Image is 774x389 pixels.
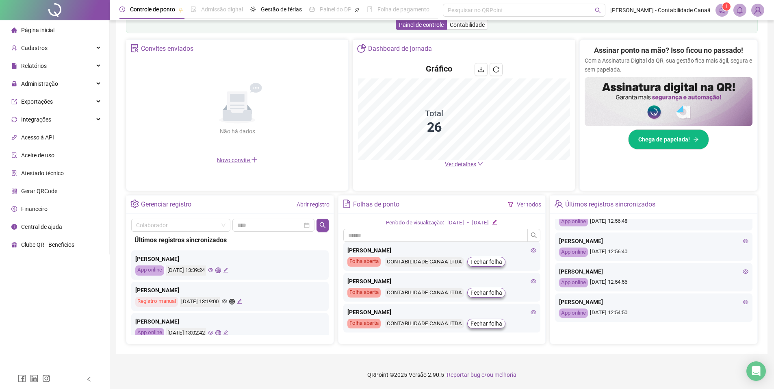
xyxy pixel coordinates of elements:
div: CONTABILIDADE CANAA LTDA [385,288,464,298]
span: Relatórios [21,63,47,69]
div: Folhas de ponto [353,198,399,211]
div: Open Intercom Messenger [746,361,766,381]
span: down [477,161,483,167]
div: [DATE] 13:02:42 [166,328,206,338]
span: file-done [191,7,196,12]
span: facebook [18,374,26,382]
span: edit [237,299,242,304]
span: global [215,330,221,335]
span: Aceite de uso [21,152,54,159]
span: export [11,98,17,104]
span: Cadastros [21,45,48,51]
div: Folha aberta [347,257,381,267]
span: qrcode [11,188,17,193]
span: 1 [725,4,728,9]
span: eye [208,330,213,335]
div: - [467,219,469,227]
div: [DATE] [472,219,489,227]
div: [DATE] [447,219,464,227]
span: edit [223,267,228,273]
div: [DATE] 12:54:50 [559,309,748,318]
div: App online [559,309,588,318]
span: edit [492,219,497,225]
span: Gerar QRCode [21,188,57,194]
span: edit [223,330,228,335]
span: Acesso à API [21,134,54,141]
span: Fechar folha [470,257,502,266]
span: pie-chart [357,44,366,52]
span: Painel do DP [320,6,351,13]
div: [PERSON_NAME] [559,267,748,276]
span: Financeiro [21,206,48,212]
span: instagram [42,374,50,382]
div: Registro manual [135,297,178,307]
span: eye [531,278,536,284]
span: Gestão de férias [261,6,302,13]
div: Convites enviados [141,42,193,56]
div: Folha aberta [347,319,381,328]
span: eye [208,267,213,273]
span: file [11,63,17,68]
span: file-text [343,200,351,208]
div: [PERSON_NAME] [135,254,325,263]
div: App online [559,278,588,287]
span: solution [130,44,139,52]
p: Com a Assinatura Digital da QR, sua gestão fica mais ágil, segura e sem papelada. [585,56,752,74]
div: [PERSON_NAME] [347,308,537,317]
span: [PERSON_NAME] - Contabilidade Canaã [610,6,711,15]
h2: Assinar ponto na mão? Isso ficou no passado! [594,45,743,56]
div: [PERSON_NAME] [135,286,325,295]
div: [DATE] 12:56:48 [559,217,748,226]
span: Fechar folha [470,319,502,328]
span: Reportar bug e/ou melhoria [447,372,516,378]
a: Ver detalhes down [445,161,483,167]
div: CONTABILIDADE CANAA LTDA [385,319,464,328]
span: Fechar folha [470,288,502,297]
span: Integrações [21,116,51,123]
span: eye [743,299,748,305]
span: setting [130,200,139,208]
a: Abrir registro [297,201,330,208]
span: book [367,7,373,12]
span: solution [11,170,17,176]
span: Admissão digital [201,6,243,13]
span: Versão [409,372,427,378]
img: 92856 [752,4,764,16]
span: download [478,66,484,73]
span: Painel de controle [399,22,444,28]
span: Página inicial [21,27,54,33]
div: App online [559,217,588,226]
div: [PERSON_NAME] [347,277,537,286]
sup: 1 [722,2,731,11]
h4: Gráfico [426,63,452,74]
span: search [595,7,601,13]
div: [DATE] 12:56:40 [559,248,748,257]
span: pushpin [355,7,360,12]
div: Últimos registros sincronizados [565,198,655,211]
span: Atestado técnico [21,170,64,176]
span: plus [251,156,258,163]
div: [DATE] 13:19:00 [180,297,220,307]
span: dollar [11,206,17,211]
div: Dashboard de jornada [368,42,432,56]
span: left [86,376,92,382]
span: notification [718,7,726,14]
span: eye [743,269,748,274]
div: Últimos registros sincronizados [134,235,325,245]
span: gift [11,241,17,247]
span: eye [531,248,536,253]
span: reload [493,66,499,73]
div: Período de visualização: [386,219,444,227]
div: CONTABILIDADE CANAA LTDA [385,257,464,267]
span: Novo convite [217,157,258,163]
div: [DATE] 12:54:56 [559,278,748,287]
span: Contabilidade [450,22,485,28]
span: lock [11,80,17,86]
div: [DATE] 13:39:24 [166,265,206,276]
span: api [11,134,17,140]
div: App online [559,248,588,257]
span: eye [743,238,748,244]
div: App online [135,328,164,338]
span: dashboard [309,7,315,12]
footer: QRPoint © 2025 - 2.90.5 - [110,361,774,389]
